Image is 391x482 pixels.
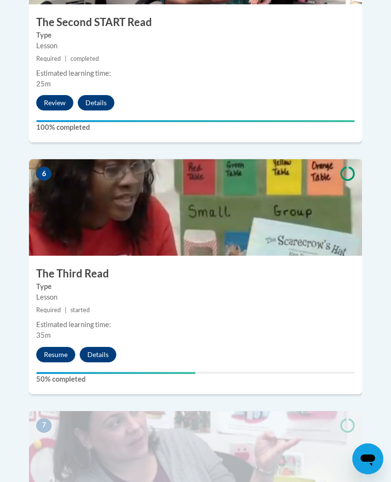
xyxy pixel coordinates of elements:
[29,15,362,30] h3: The Second START Read
[70,55,99,62] span: completed
[36,122,355,133] label: 100% completed
[36,166,52,181] span: 6
[36,418,52,433] span: 7
[36,41,355,51] div: Lesson
[36,319,355,330] div: Estimated learning time:
[65,306,67,314] span: |
[36,292,355,303] div: Lesson
[352,443,383,474] iframe: Button to launch messaging window
[65,55,67,62] span: |
[36,68,355,79] div: Estimated learning time:
[70,306,90,314] span: started
[36,30,355,41] label: Type
[36,80,51,88] span: 25m
[36,372,195,374] div: Your progress
[36,374,355,385] label: 50% completed
[78,95,114,110] button: Details
[36,281,355,292] label: Type
[36,306,61,314] span: Required
[36,120,355,122] div: Your progress
[36,55,61,62] span: Required
[29,159,362,256] img: Course Image
[29,266,362,281] h3: The Third Read
[80,347,116,362] button: Details
[36,347,75,362] button: Resume
[36,95,73,110] button: Review
[36,331,51,339] span: 35m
